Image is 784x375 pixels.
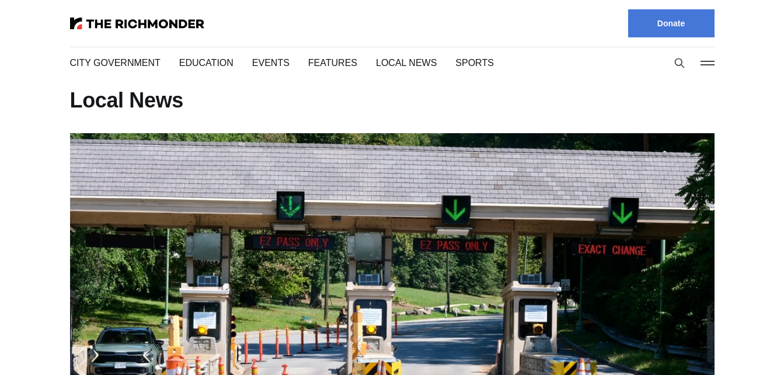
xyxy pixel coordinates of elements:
[367,56,424,70] a: Local News
[628,9,715,37] a: Donate
[70,56,158,70] a: City Government
[70,18,204,29] img: The Richmonder
[443,56,479,70] a: Sports
[671,54,688,72] button: Search this site
[70,91,715,110] h1: Local News
[302,56,348,70] a: Features
[249,56,284,70] a: Events
[176,56,231,70] a: Education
